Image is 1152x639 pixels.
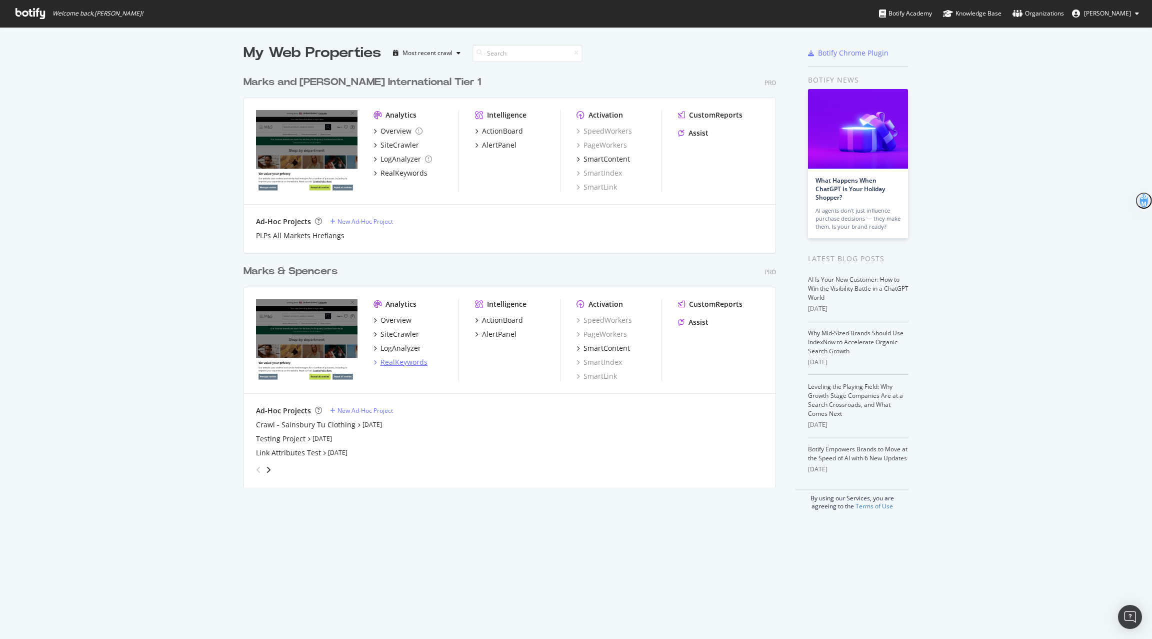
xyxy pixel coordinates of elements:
a: Assist [678,317,708,327]
div: Overview [380,315,411,325]
a: Terms of Use [855,502,893,510]
div: Activation [588,110,623,120]
div: angle-left [252,462,265,478]
a: ActionBoard [475,126,523,136]
img: www.marksandspencer.com [256,110,357,191]
a: New Ad-Hoc Project [330,217,393,226]
div: Marks & Spencers [243,264,337,279]
a: LogAnalyzer [373,343,421,353]
div: [DATE] [808,420,908,429]
a: ActionBoard [475,315,523,325]
a: RealKeywords [373,168,427,178]
img: www.marksandspencer.com/ [256,299,357,380]
div: SmartContent [583,154,630,164]
a: AlertPanel [475,140,516,150]
div: Botify Academy [879,9,932,19]
div: LogAnalyzer [380,154,421,164]
a: RealKeywords [373,357,427,367]
a: SpeedWorkers [576,126,632,136]
div: Latest Blog Posts [808,253,908,264]
a: Link Attributes Test [256,448,321,458]
a: PLPs All Markets Hreflangs [256,231,344,241]
div: Marks and [PERSON_NAME] International Tier 1 [243,75,481,90]
a: [DATE] [362,420,382,429]
a: LogAnalyzer [373,154,432,164]
div: Crawl - Sainsbury Tu Clothing [256,420,355,430]
div: AlertPanel [482,329,516,339]
div: Knowledge Base [943,9,1001,19]
div: SiteCrawler [380,140,419,150]
a: What Happens When ChatGPT Is Your Holiday Shopper? [815,176,885,202]
a: SmartContent [576,343,630,353]
div: Pro [764,79,776,87]
div: Activation [588,299,623,309]
img: What Happens When ChatGPT Is Your Holiday Shopper? [808,89,908,169]
div: Assist [688,128,708,138]
div: Analytics [385,110,416,120]
div: [DATE] [808,304,908,313]
div: ActionBoard [482,315,523,325]
div: SiteCrawler [380,329,419,339]
div: CustomReports [689,110,742,120]
div: SmartLink [576,371,617,381]
a: Marks and [PERSON_NAME] International Tier 1 [243,75,485,90]
div: Ad-Hoc Projects [256,406,311,416]
a: [DATE] [328,448,347,457]
div: AlertPanel [482,140,516,150]
a: Botify Chrome Plugin [808,48,888,58]
a: AlertPanel [475,329,516,339]
div: Botify news [808,75,908,86]
a: SmartLink [576,182,617,192]
div: New Ad-Hoc Project [337,406,393,415]
a: Why Mid-Sized Brands Should Use IndexNow to Accelerate Organic Search Growth [808,329,903,355]
a: Assist [678,128,708,138]
a: SiteCrawler [373,140,419,150]
a: New Ad-Hoc Project [330,406,393,415]
a: Overview [373,126,422,136]
a: [DATE] [312,434,332,443]
div: RealKeywords [380,168,427,178]
div: AI agents don’t just influence purchase decisions — they make them. Is your brand ready? [815,207,900,231]
input: Search [472,45,582,62]
div: grid [243,63,784,487]
div: SpeedWorkers [576,315,632,325]
div: angle-right [265,465,272,475]
div: New Ad-Hoc Project [337,217,393,226]
a: CustomReports [678,299,742,309]
div: By using our Services, you are agreeing to the [795,489,908,510]
div: Ad-Hoc Projects [256,217,311,227]
div: Intelligence [487,110,526,120]
div: My Web Properties [243,43,381,63]
a: SmartIndex [576,357,622,367]
a: SiteCrawler [373,329,419,339]
div: Most recent crawl [402,50,452,56]
a: SmartIndex [576,168,622,178]
a: PageWorkers [576,140,627,150]
a: AI Is Your New Customer: How to Win the Visibility Battle in a ChatGPT World [808,275,908,302]
div: SmartContent [583,343,630,353]
div: Analytics [385,299,416,309]
a: Overview [373,315,411,325]
div: Pro [764,268,776,276]
a: PageWorkers [576,329,627,339]
span: Dervla Richardson [1084,9,1131,18]
div: Organizations [1012,9,1064,19]
a: CustomReports [678,110,742,120]
div: LogAnalyzer [380,343,421,353]
a: Testing Project [256,434,305,444]
button: Most recent crawl [389,45,464,61]
div: Botify Chrome Plugin [818,48,888,58]
a: Marks & Spencers [243,264,341,279]
div: [DATE] [808,465,908,474]
div: Overview [380,126,411,136]
div: [DATE] [808,358,908,367]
